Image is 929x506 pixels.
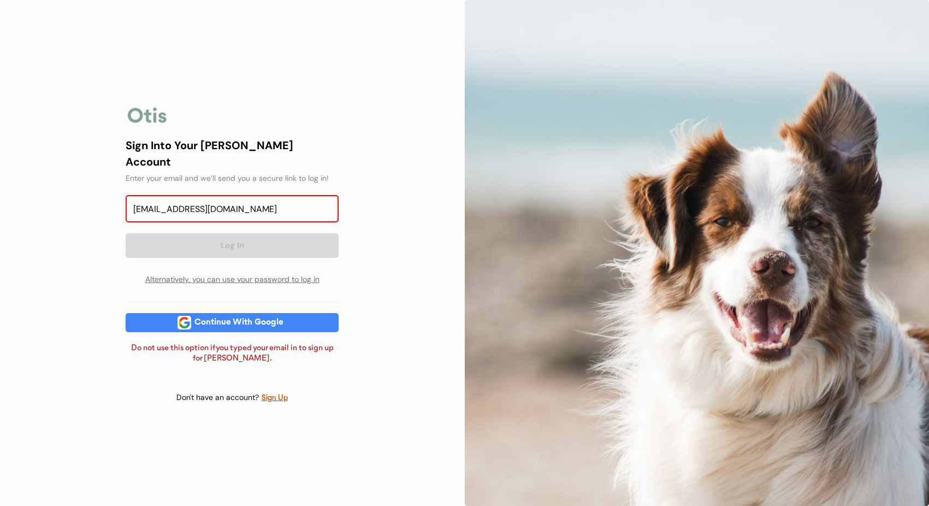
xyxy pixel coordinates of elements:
input: Email Address [126,195,339,222]
div: Do not use this option if you typed your email in to sign up for [PERSON_NAME]. [126,343,339,364]
div: Don't have an account? [176,392,261,403]
div: Sign Into Your [PERSON_NAME] Account [126,137,339,170]
div: Alternatively, you can use your password to log in [126,269,339,291]
div: Continue With Google [191,319,287,327]
button: Log In [126,233,339,258]
div: Sign Up [261,392,288,404]
div: Enter your email and we’ll send you a secure link to log in! [126,173,339,184]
